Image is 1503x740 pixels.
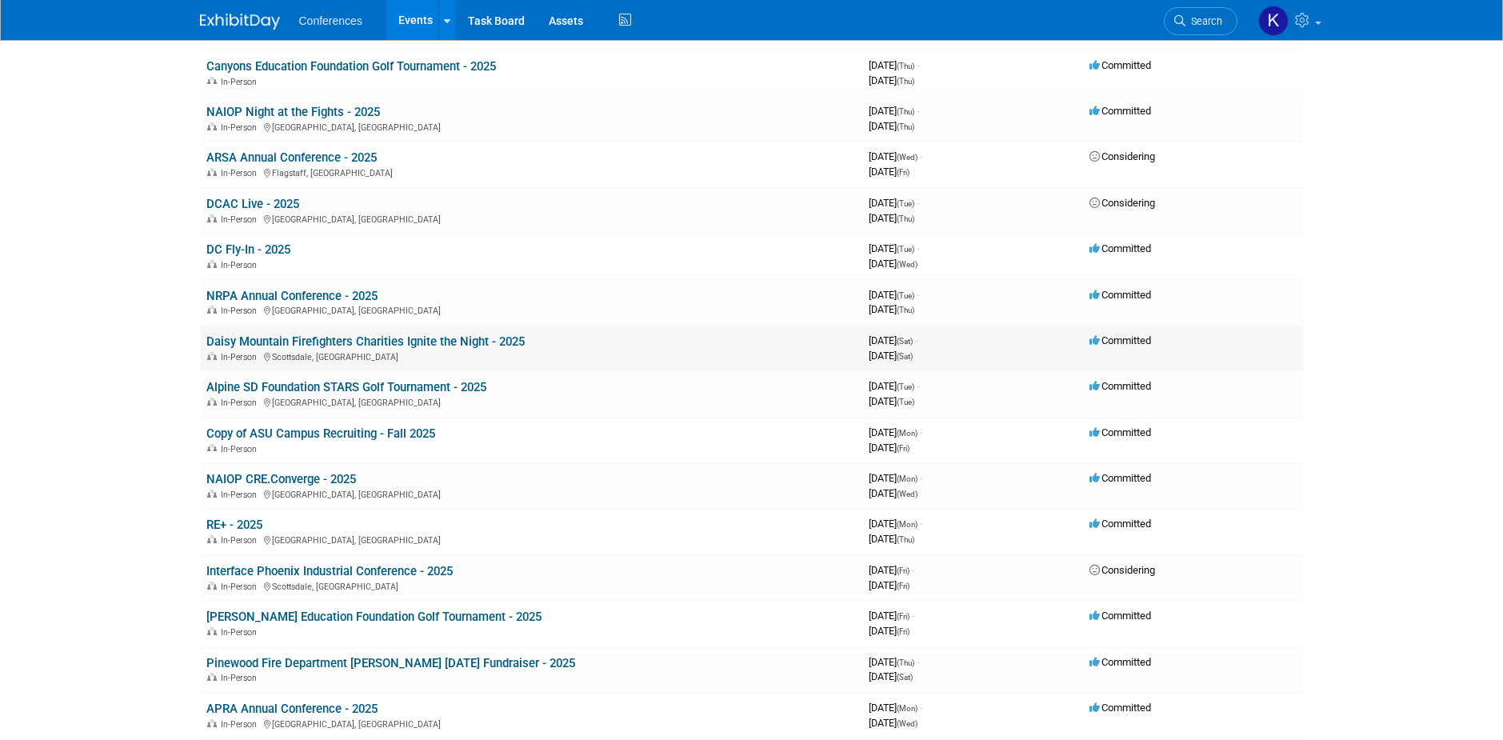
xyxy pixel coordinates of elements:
a: Interface Phoenix Industrial Conference - 2025 [206,564,453,578]
img: In-Person Event [207,352,217,360]
span: - [917,105,919,117]
span: [DATE] [869,166,909,178]
span: - [917,197,919,209]
div: [GEOGRAPHIC_DATA], [GEOGRAPHIC_DATA] [206,717,856,730]
span: [DATE] [869,74,914,86]
a: NAIOP CRE.Converge - 2025 [206,472,356,486]
span: In-Person [221,168,262,178]
a: [PERSON_NAME] Education Foundation Golf Tournament - 2025 [206,610,542,624]
span: In-Person [221,214,262,225]
span: [DATE] [869,334,917,346]
span: (Mon) [897,474,917,483]
div: [GEOGRAPHIC_DATA], [GEOGRAPHIC_DATA] [206,533,856,546]
span: [DATE] [869,395,914,407]
span: Conferences [299,14,362,27]
span: (Tue) [897,199,914,208]
span: In-Person [221,719,262,730]
span: Committed [1089,105,1151,117]
div: Scottsdale, [GEOGRAPHIC_DATA] [206,579,856,592]
a: RE+ - 2025 [206,518,262,532]
img: In-Person Event [207,77,217,85]
span: (Fri) [897,566,909,575]
span: (Fri) [897,627,909,636]
a: DC Fly-In - 2025 [206,242,290,257]
span: (Fri) [897,168,909,177]
span: (Thu) [897,62,914,70]
span: [DATE] [869,59,919,71]
img: In-Person Event [207,168,217,176]
img: In-Person Event [207,535,217,543]
span: [DATE] [869,105,919,117]
a: Canyons Education Foundation Golf Tournament - 2025 [206,59,496,74]
span: Committed [1089,426,1151,438]
span: [DATE] [869,426,922,438]
span: In-Person [221,306,262,316]
span: (Fri) [897,582,909,590]
span: In-Person [221,352,262,362]
span: Search [1185,15,1222,27]
img: In-Person Event [207,673,217,681]
span: Committed [1089,702,1151,714]
span: In-Person [221,582,262,592]
span: (Fri) [897,612,909,621]
span: (Wed) [897,490,917,498]
span: [DATE] [869,350,913,362]
span: In-Person [221,627,262,638]
span: [DATE] [869,625,909,637]
span: - [917,59,919,71]
span: In-Person [221,673,262,683]
span: (Wed) [897,153,917,162]
a: Pinewood Fire Department [PERSON_NAME] [DATE] Fundraiser - 2025 [206,656,575,670]
span: (Sat) [897,337,913,346]
span: Committed [1089,656,1151,668]
span: Considering [1089,564,1155,576]
span: [DATE] [869,702,922,714]
div: [GEOGRAPHIC_DATA], [GEOGRAPHIC_DATA] [206,395,856,408]
span: Considering [1089,150,1155,162]
span: Committed [1089,380,1151,392]
img: In-Person Event [207,490,217,498]
span: [DATE] [869,442,909,454]
span: - [917,380,919,392]
a: Alpine SD Foundation STARS Golf Tournament - 2025 [206,380,486,394]
span: (Thu) [897,535,914,544]
a: NRPA Annual Conference - 2025 [206,289,378,303]
span: [DATE] [869,670,913,682]
span: (Thu) [897,122,914,131]
a: Daisy Mountain Firefighters Charities Ignite the Night - 2025 [206,334,525,349]
img: In-Person Event [207,260,217,268]
span: In-Person [221,77,262,87]
img: In-Person Event [207,306,217,314]
span: [DATE] [869,120,914,132]
span: In-Person [221,260,262,270]
a: APRA Annual Conference - 2025 [206,702,378,716]
img: In-Person Event [207,627,217,635]
div: Scottsdale, [GEOGRAPHIC_DATA] [206,350,856,362]
img: In-Person Event [207,214,217,222]
span: (Tue) [897,291,914,300]
span: - [912,564,914,576]
span: (Tue) [897,382,914,391]
span: [DATE] [869,717,917,729]
img: In-Person Event [207,122,217,130]
img: ExhibitDay [200,14,280,30]
div: Flagstaff, [GEOGRAPHIC_DATA] [206,166,856,178]
span: (Sat) [897,673,913,682]
span: [DATE] [869,656,919,668]
span: (Mon) [897,520,917,529]
span: - [917,289,919,301]
span: In-Person [221,122,262,133]
span: Committed [1089,242,1151,254]
div: [GEOGRAPHIC_DATA], [GEOGRAPHIC_DATA] [206,303,856,316]
span: [DATE] [869,487,917,499]
span: - [920,150,922,162]
a: DCAC Live - 2025 [206,197,299,211]
span: [DATE] [869,564,914,576]
span: In-Person [221,490,262,500]
span: Considering [1089,197,1155,209]
span: [DATE] [869,212,914,224]
span: In-Person [221,535,262,546]
span: In-Person [221,444,262,454]
span: Committed [1089,289,1151,301]
span: (Mon) [897,704,917,713]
